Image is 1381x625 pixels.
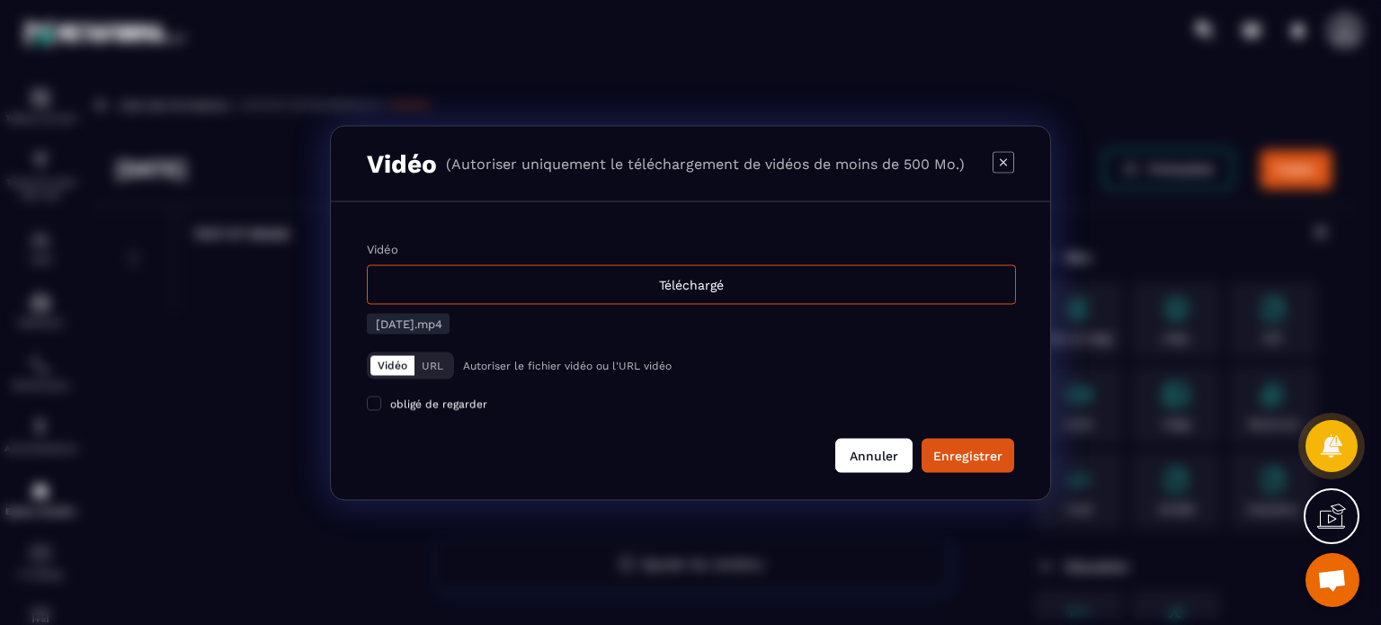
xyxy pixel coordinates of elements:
p: (Autoriser uniquement le téléchargement de vidéos de moins de 500 Mo.) [446,155,965,172]
label: Vidéo [367,242,398,255]
div: Enregistrer [933,446,1002,464]
div: Téléchargé [367,264,1016,304]
button: URL [414,355,450,375]
p: Autoriser le fichier vidéo ou l'URL vidéo [463,359,672,371]
div: Ouvrir le chat [1305,553,1359,607]
button: Annuler [835,438,913,472]
span: [DATE].mp4 [376,317,442,330]
span: obligé de regarder [390,397,487,410]
button: Vidéo [370,355,414,375]
h3: Vidéo [367,148,437,178]
button: Enregistrer [922,438,1014,472]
